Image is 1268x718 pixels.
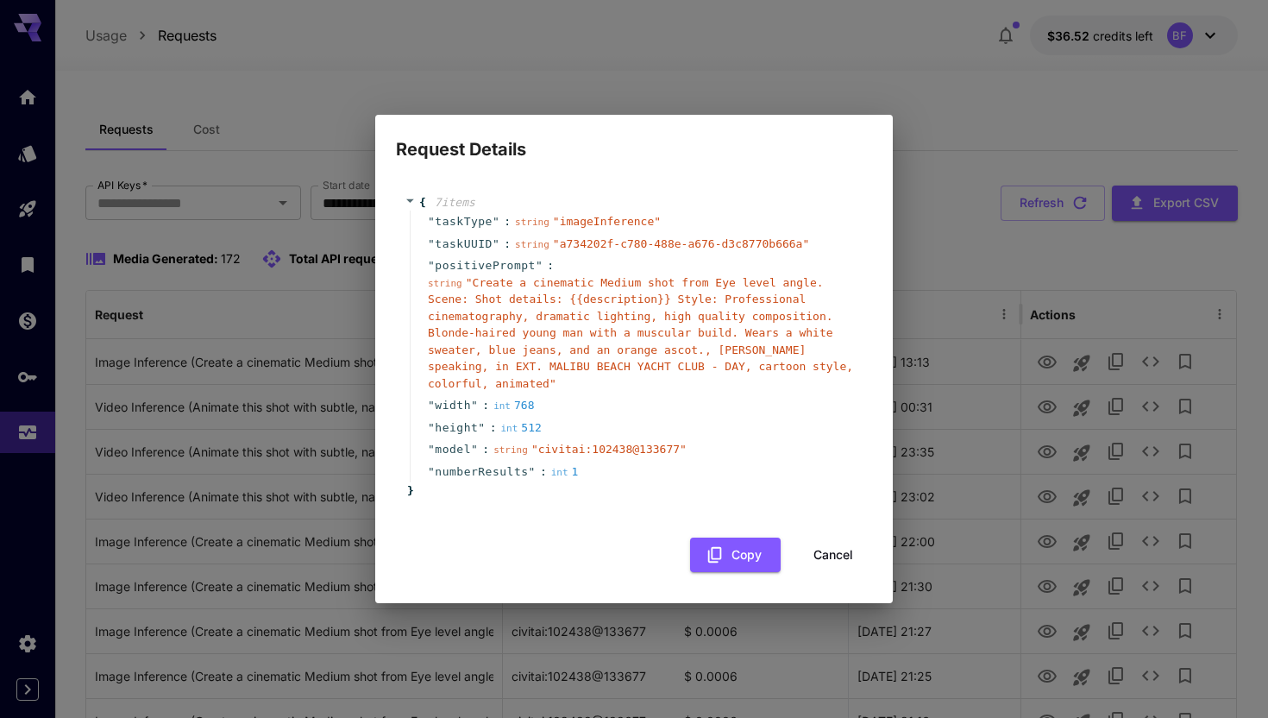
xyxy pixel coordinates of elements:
span: string [515,217,549,228]
span: string [515,239,549,250]
span: int [493,400,511,412]
span: " [529,465,536,478]
span: " [493,237,499,250]
span: " [428,465,435,478]
span: " [428,215,435,228]
button: Cancel [794,538,872,573]
span: height [435,419,478,437]
span: int [500,423,518,434]
span: positivePrompt [435,257,536,274]
button: Copy [690,538,781,573]
span: string [428,278,462,289]
span: model [435,441,471,458]
span: " [471,399,478,412]
h2: Request Details [375,115,893,163]
span: taskUUID [435,236,493,253]
span: : [540,463,547,481]
span: 7 item s [435,196,475,209]
span: : [504,236,511,253]
span: " [493,215,499,228]
span: width [435,397,471,414]
span: taskType [435,213,493,230]
span: " [428,421,435,434]
span: : [504,213,511,230]
span: " [536,259,543,272]
span: " [428,399,435,412]
span: } [405,482,414,500]
span: numberResults [435,463,528,481]
span: " a734202f-c780-488e-a676-d3c8770b666a " [553,237,809,250]
span: : [490,419,497,437]
span: : [482,397,489,414]
span: " imageInference " [553,215,661,228]
span: int [551,467,568,478]
span: " [478,421,485,434]
span: { [419,194,426,211]
span: " [428,259,435,272]
div: 768 [493,397,534,414]
span: : [547,257,554,274]
span: " civitai:102438@133677 " [531,443,687,456]
span: : [482,441,489,458]
span: string [493,444,528,456]
span: " [471,443,478,456]
div: 512 [500,419,541,437]
span: " Create a cinematic Medium shot from Eye level angle. Scene: Shot details: {{description}} Style... [428,276,853,390]
span: " [428,237,435,250]
span: " [428,443,435,456]
div: 1 [551,463,579,481]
